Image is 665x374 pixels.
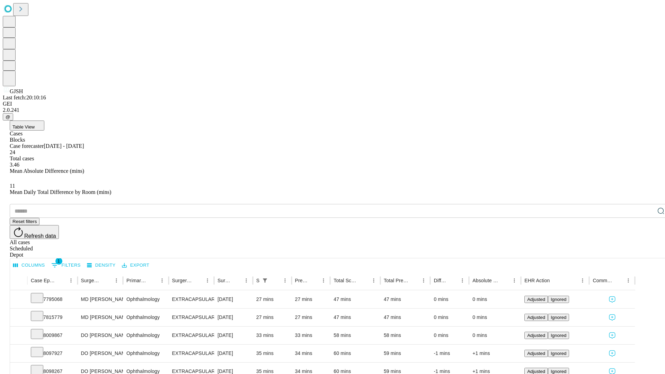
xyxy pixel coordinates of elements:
[218,278,231,283] div: Surgery Date
[10,143,44,149] span: Case forecaster
[3,107,662,113] div: 2.0.241
[384,291,427,308] div: 47 mins
[472,278,499,283] div: Absolute Difference
[81,278,101,283] div: Surgeon Name
[172,278,192,283] div: Surgery Name
[31,309,74,326] div: 7815779
[548,332,569,339] button: Ignored
[31,291,74,308] div: 7795068
[126,309,165,326] div: Ophthalmology
[241,276,251,285] button: Menu
[31,345,74,362] div: 8097927
[260,276,270,285] div: 1 active filter
[384,278,409,283] div: Total Predicted Duration
[126,278,147,283] div: Primary Service
[102,276,112,285] button: Sort
[3,101,662,107] div: GEI
[56,276,66,285] button: Sort
[472,327,517,344] div: 0 mins
[527,369,545,374] span: Adjusted
[384,345,427,362] div: 59 mins
[10,162,19,168] span: 3.46
[81,309,119,326] div: MD [PERSON_NAME]
[24,233,56,239] span: Refresh data
[271,276,280,285] button: Sort
[256,291,288,308] div: 27 mins
[203,276,212,285] button: Menu
[359,276,369,285] button: Sort
[419,276,428,285] button: Menu
[551,297,566,302] span: Ignored
[126,327,165,344] div: Ophthalmology
[10,168,84,174] span: Mean Absolute Difference (mins)
[472,345,517,362] div: +1 mins
[66,276,76,285] button: Menu
[148,276,157,285] button: Sort
[524,278,550,283] div: EHR Action
[14,312,24,324] button: Expand
[3,113,13,121] button: @
[551,315,566,320] span: Ignored
[31,278,56,283] div: Case Epic Id
[10,149,15,155] span: 24
[551,351,566,356] span: Ignored
[295,309,327,326] div: 27 mins
[14,330,24,342] button: Expand
[472,309,517,326] div: 0 mins
[85,260,117,271] button: Density
[614,276,623,285] button: Sort
[112,276,121,285] button: Menu
[434,345,465,362] div: -1 mins
[256,309,288,326] div: 27 mins
[472,291,517,308] div: 0 mins
[319,276,328,285] button: Menu
[218,291,249,308] div: [DATE]
[527,315,545,320] span: Adjusted
[256,327,288,344] div: 33 mins
[157,276,167,285] button: Menu
[295,291,327,308] div: 27 mins
[593,278,613,283] div: Comments
[81,345,119,362] div: DO [PERSON_NAME]
[218,345,249,362] div: [DATE]
[44,143,84,149] span: [DATE] - [DATE]
[623,276,633,285] button: Menu
[10,121,44,131] button: Table View
[260,276,270,285] button: Show filters
[295,345,327,362] div: 34 mins
[12,124,35,130] span: Table View
[500,276,509,285] button: Sort
[434,327,465,344] div: 0 mins
[448,276,458,285] button: Sort
[31,327,74,344] div: 8009867
[551,369,566,374] span: Ignored
[548,314,569,321] button: Ignored
[193,276,203,285] button: Sort
[10,183,15,189] span: 11
[172,309,211,326] div: EXTRACAPSULAR CATARACT REMOVAL WITH [MEDICAL_DATA]
[10,218,39,225] button: Reset filters
[409,276,419,285] button: Sort
[578,276,587,285] button: Menu
[10,225,59,239] button: Refresh data
[550,276,560,285] button: Sort
[527,333,545,338] span: Adjusted
[295,327,327,344] div: 33 mins
[458,276,467,285] button: Menu
[384,327,427,344] div: 58 mins
[55,258,62,265] span: 1
[14,348,24,360] button: Expand
[548,296,569,303] button: Ignored
[81,327,119,344] div: DO [PERSON_NAME]
[50,260,82,271] button: Show filters
[295,278,309,283] div: Predicted In Room Duration
[434,309,465,326] div: 0 mins
[434,278,447,283] div: Difference
[10,155,34,161] span: Total cases
[334,278,358,283] div: Total Scheduled Duration
[509,276,519,285] button: Menu
[334,327,377,344] div: 58 mins
[309,276,319,285] button: Sort
[334,291,377,308] div: 47 mins
[172,291,211,308] div: EXTRACAPSULAR CATARACT REMOVAL WITH [MEDICAL_DATA]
